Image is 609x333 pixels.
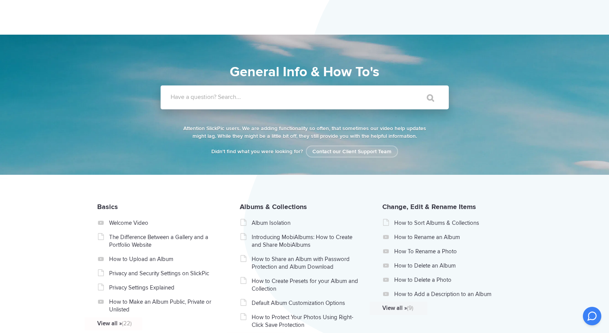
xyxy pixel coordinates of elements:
[240,202,307,211] a: Albums & Collections
[252,299,360,307] a: Default Album Customization Options
[252,255,360,271] a: How to Share an Album with Password Protection and Album Download
[97,202,118,211] a: Basics
[109,219,218,227] a: Welcome Video
[394,262,503,269] a: How to Delete an Album
[252,277,360,293] a: How to Create Presets for your Album and Collection
[252,219,360,227] a: Album Isolation
[382,202,476,211] a: Change, Edit & Rename Items
[306,146,398,157] a: Contact our Client Support Team
[182,148,428,156] p: Didn't find what you were looking for?
[394,219,503,227] a: How to Sort Albums & Collections
[394,290,503,298] a: How to Add a Description to an Album
[411,89,443,107] input: 
[109,255,218,263] a: How to Upload an Album
[382,304,491,312] a: View all »(9)
[126,62,483,82] h1: General Info & How To's
[394,248,503,255] a: How To Rename a Photo
[109,298,218,313] a: How to Make an Album Public, Private or Unlisted
[109,269,218,277] a: Privacy and Security Settings on SlickPic
[394,233,503,241] a: How to Rename an Album
[252,313,360,329] a: How to Protect Your Photos Using Right-Click Save Protection
[97,320,206,327] a: View all »(22)
[252,233,360,249] a: Introducing MobiAlbums: How to Create and Share MobiAlbums
[182,125,428,140] p: Attention SlickPic users. We are adding functionality so often, that sometimes our video help upd...
[171,93,459,101] label: Have a question? Search...
[394,276,503,284] a: How to Delete a Photo
[109,284,218,291] a: Privacy Settings Explained
[109,233,218,249] a: The Difference Between a Gallery and a Portfolio Website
